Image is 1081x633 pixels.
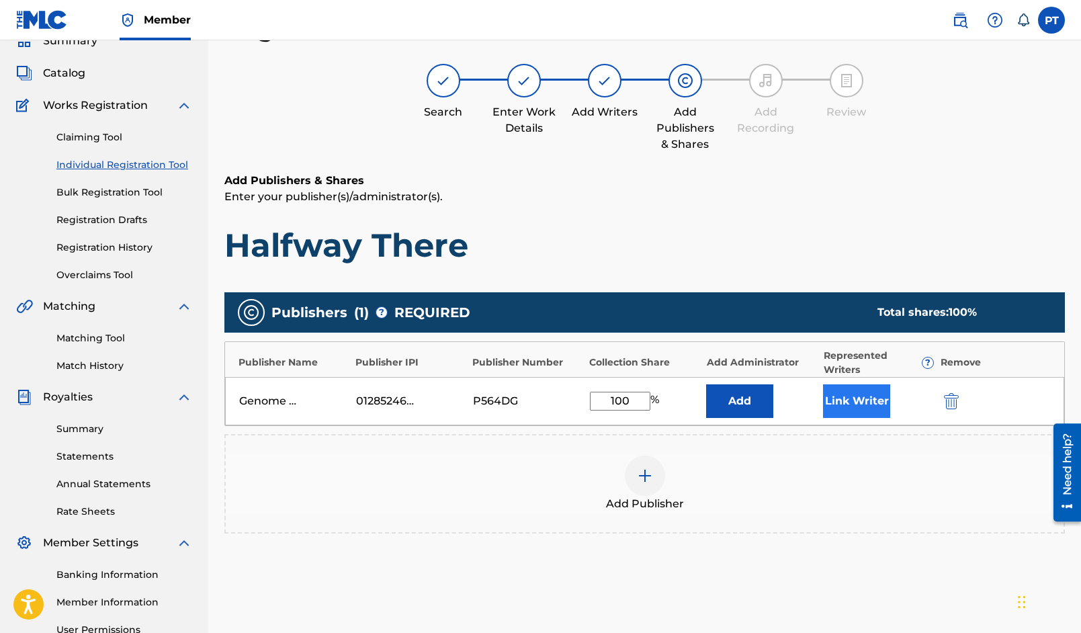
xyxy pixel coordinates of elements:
a: Member Information [56,595,192,609]
span: 100 % [949,306,977,319]
img: step indicator icon for Search [435,73,451,89]
a: Individual Registration Tool [56,158,192,172]
a: Matching Tool [56,331,192,345]
a: Bulk Registration Tool [56,185,192,200]
img: Royalties [16,389,32,405]
span: REQUIRED [394,302,470,323]
img: expand [176,389,192,405]
div: Enter Work Details [490,104,558,136]
button: Link Writer [823,384,890,418]
img: Top Rightsholder [120,12,136,28]
img: add [637,468,653,484]
img: Summary [16,33,32,49]
a: Annual Statements [56,477,192,491]
img: Works Registration [16,97,34,114]
span: ( 1 ) [354,302,369,323]
div: Publisher Name [239,355,349,370]
div: Review [813,104,880,120]
div: Drag [1018,582,1026,622]
span: Catalog [43,65,85,81]
iframe: Resource Center [1043,417,1081,528]
a: Overclaims Tool [56,268,192,282]
img: help [987,12,1003,28]
div: Add Administrator [707,355,817,370]
a: Claiming Tool [56,130,192,144]
img: expand [176,298,192,314]
div: Publisher IPI [355,355,466,370]
a: Registration Drafts [56,213,192,227]
a: SummarySummary [16,33,97,49]
span: Works Registration [43,97,148,114]
span: Summary [43,33,97,49]
p: Enter your publisher(s)/administrator(s). [224,189,1065,205]
img: expand [176,97,192,114]
a: Rate Sheets [56,505,192,519]
img: step indicator icon for Add Writers [597,73,613,89]
img: step indicator icon for Add Publishers & Shares [677,73,693,89]
div: Add Recording [732,104,799,136]
img: expand [176,535,192,551]
a: Banking Information [56,568,192,582]
img: MLC Logo [16,10,68,30]
img: step indicator icon for Enter Work Details [516,73,532,89]
span: ? [376,307,387,318]
span: Matching [43,298,95,314]
img: Catalog [16,65,32,81]
div: Represented Writers [824,349,934,377]
img: Member Settings [16,535,32,551]
a: CatalogCatalog [16,65,85,81]
span: Member [144,12,191,28]
button: Add [706,384,773,418]
div: Notifications [1017,13,1030,27]
img: Matching [16,298,33,314]
div: Remove [941,355,1051,370]
span: Publishers [271,302,347,323]
div: Search [410,104,477,120]
h1: Halfway There [224,225,1065,265]
img: step indicator icon for Add Recording [758,73,774,89]
div: Total shares: [877,304,1038,321]
span: ? [922,357,933,368]
a: Public Search [947,7,974,34]
div: Help [982,7,1008,34]
div: Add Writers [571,104,638,120]
iframe: Chat Widget [1014,568,1081,633]
img: 12a2ab48e56ec057fbd8.svg [944,393,959,409]
div: Publisher Number [472,355,582,370]
a: Summary [56,422,192,436]
a: Registration History [56,241,192,255]
img: publishers [243,304,259,321]
span: Add Publisher [606,496,684,512]
span: Royalties [43,389,93,405]
a: Match History [56,359,192,373]
a: Statements [56,450,192,464]
img: step indicator icon for Review [838,73,855,89]
h6: Add Publishers & Shares [224,173,1065,189]
div: Collection Share [589,355,699,370]
div: User Menu [1038,7,1065,34]
img: search [952,12,968,28]
span: % [650,392,662,411]
div: Add Publishers & Shares [652,104,719,153]
span: Member Settings [43,535,138,551]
